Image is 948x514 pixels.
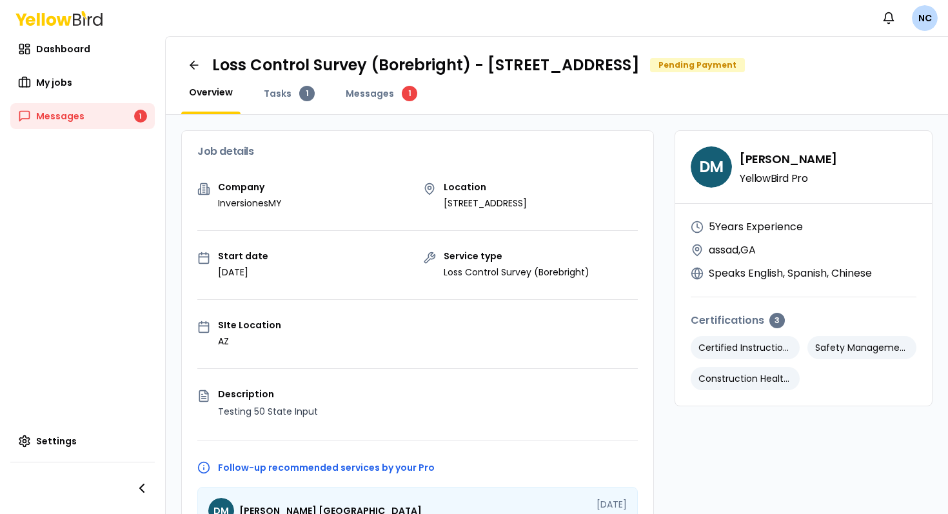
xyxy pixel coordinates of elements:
[769,313,785,328] div: 3
[709,219,803,235] p: 5 Years Experience
[264,87,291,100] span: Tasks
[912,5,938,31] span: NC
[197,146,638,157] h3: Job details
[10,428,155,454] a: Settings
[218,404,638,419] p: Testing 50 State Input
[444,266,589,279] p: Loss Control Survey (Borebright)
[10,103,155,129] a: Messages1
[218,252,268,261] p: Start date
[10,36,155,62] a: Dashboard
[740,173,837,184] p: YellowBird Pro
[691,367,800,390] p: Construction Health & Safety Technician (CHST)
[218,266,268,279] p: [DATE]
[444,252,589,261] p: Service type
[299,86,315,101] div: 1
[709,242,756,258] p: assad , GA
[709,266,872,281] p: Speaks English , Spanish, Chinese
[402,86,417,101] div: 1
[218,183,282,192] p: Company
[134,110,147,123] div: 1
[691,146,732,188] span: DM
[807,336,916,359] p: Safety Management Specialist (SMS)
[212,55,640,75] h1: Loss Control Survey (Borebright) - [STREET_ADDRESS]
[338,86,425,101] a: Messages1
[218,390,638,399] p: Description
[218,321,281,330] p: SIte Location
[218,335,281,348] p: AZ
[444,183,527,192] p: Location
[346,87,394,100] span: Messages
[691,336,800,359] p: Certified Instructional Trainer (CIT)
[218,463,435,472] p: Follow-up recommended services by your Pro
[256,86,322,101] a: Tasks1
[36,76,72,89] span: My jobs
[444,197,527,210] p: [STREET_ADDRESS]
[36,43,90,55] span: Dashboard
[10,70,155,95] a: My jobs
[189,86,233,99] span: Overview
[650,58,745,72] div: Pending Payment
[740,150,837,168] h4: [PERSON_NAME]
[181,86,241,99] a: Overview
[218,197,282,210] p: InversionesMY
[36,110,84,123] span: Messages
[36,435,77,448] span: Settings
[691,313,916,328] h4: Certifications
